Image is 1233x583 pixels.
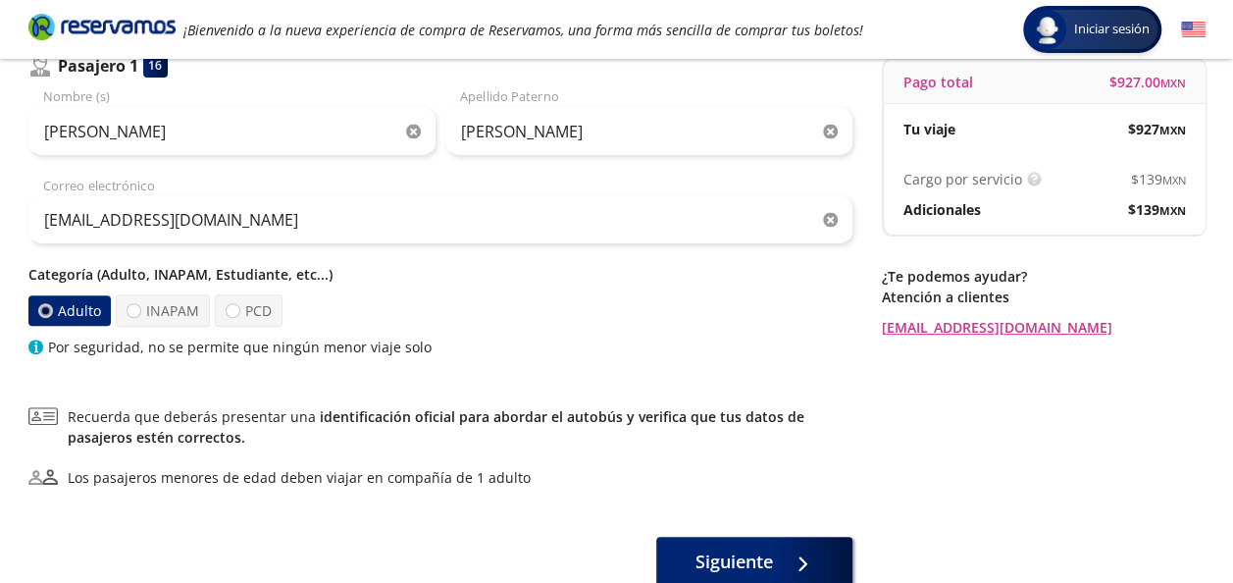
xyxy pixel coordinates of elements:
[68,467,531,488] div: Los pasajeros menores de edad deben viajar en compañía de 1 adulto
[28,195,852,244] input: Correo electrónico
[28,12,176,47] a: Brand Logo
[28,107,436,156] input: Nombre (s)
[48,337,432,357] p: Por seguridad, no se permite que ningún menor viaje solo
[1066,20,1157,39] span: Iniciar sesión
[28,264,852,285] p: Categoría (Adulto, INAPAM, Estudiante, etc...)
[1109,72,1186,92] span: $ 927.00
[28,12,176,41] i: Brand Logo
[1159,123,1186,137] small: MXN
[1159,203,1186,218] small: MXN
[903,72,973,92] p: Pago total
[58,54,138,78] p: Pasajero 1
[1131,169,1186,189] span: $ 139
[143,53,168,78] div: 16
[1181,18,1206,42] button: English
[882,266,1206,287] p: ¿Te podemos ayudar?
[1162,173,1186,187] small: MXN
[215,294,283,327] label: PCD
[903,169,1022,189] p: Cargo por servicio
[1119,469,1213,563] iframe: Messagebird Livechat Widget
[1128,119,1186,139] span: $ 927
[1160,76,1186,90] small: MXN
[882,317,1206,338] a: [EMAIL_ADDRESS][DOMAIN_NAME]
[903,119,955,139] p: Tu viaje
[903,199,981,220] p: Adicionales
[882,287,1206,307] p: Atención a clientes
[183,21,863,39] em: ¡Bienvenido a la nueva experiencia de compra de Reservamos, una forma más sencilla de comprar tus...
[445,107,852,156] input: Apellido Paterno
[27,295,110,326] label: Adulto
[116,294,210,327] label: INAPAM
[68,407,804,447] a: identificación oficial para abordar el autobús y verifica que tus datos de pasajeros estén correc...
[1128,199,1186,220] span: $ 139
[68,406,852,448] span: Recuerda que deberás presentar una
[695,549,773,575] span: Siguiente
